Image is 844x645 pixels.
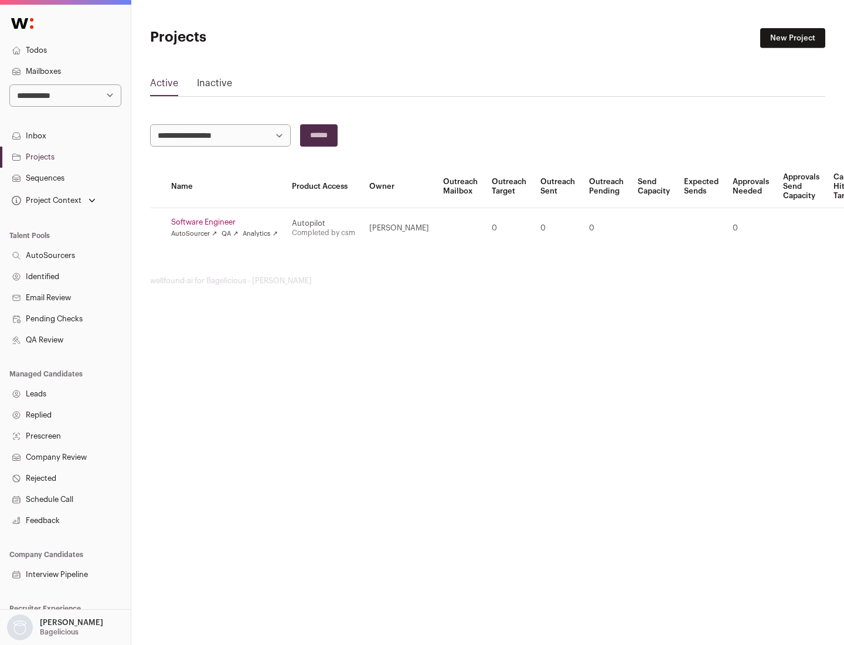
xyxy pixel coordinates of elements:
[362,165,436,208] th: Owner
[760,28,825,48] a: New Project
[533,165,582,208] th: Outreach Sent
[9,196,81,205] div: Project Context
[582,208,631,249] td: 0
[292,219,355,228] div: Autopilot
[436,165,485,208] th: Outreach Mailbox
[485,208,533,249] td: 0
[726,165,776,208] th: Approvals Needed
[150,76,178,95] a: Active
[5,615,105,640] button: Open dropdown
[150,28,375,47] h1: Projects
[7,615,33,640] img: nopic.png
[292,229,355,236] a: Completed by csm
[171,218,278,227] a: Software Engineer
[5,12,40,35] img: Wellfound
[726,208,776,249] td: 0
[582,165,631,208] th: Outreach Pending
[171,229,217,239] a: AutoSourcer ↗
[197,76,232,95] a: Inactive
[9,192,98,209] button: Open dropdown
[677,165,726,208] th: Expected Sends
[40,618,103,627] p: [PERSON_NAME]
[40,627,79,637] p: Bagelicious
[776,165,826,208] th: Approvals Send Capacity
[533,208,582,249] td: 0
[243,229,277,239] a: Analytics ↗
[222,229,238,239] a: QA ↗
[485,165,533,208] th: Outreach Target
[631,165,677,208] th: Send Capacity
[150,276,825,286] footer: wellfound:ai for Bagelicious - [PERSON_NAME]
[362,208,436,249] td: [PERSON_NAME]
[285,165,362,208] th: Product Access
[164,165,285,208] th: Name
